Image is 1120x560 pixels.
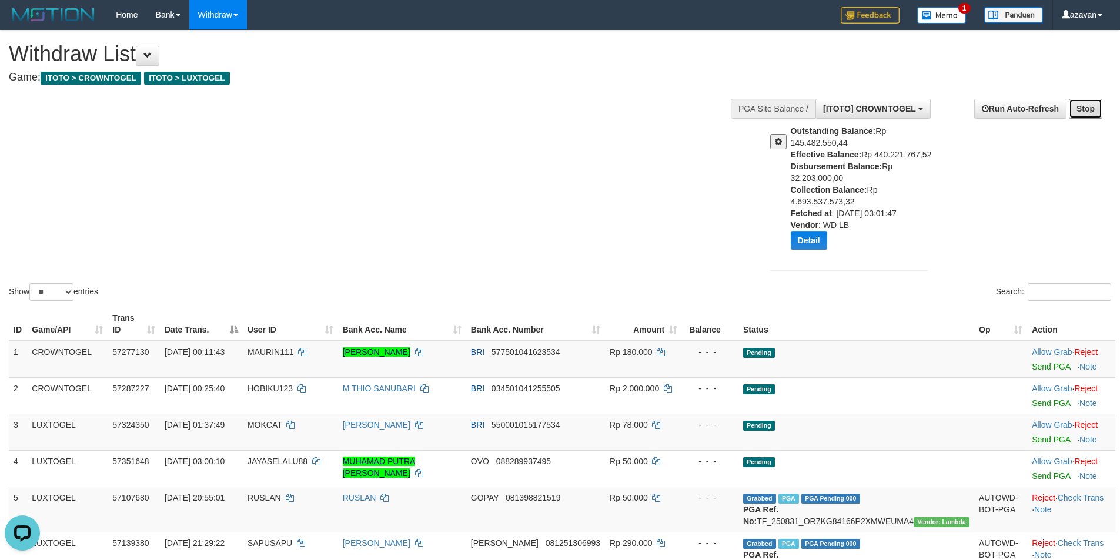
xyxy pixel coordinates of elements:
[27,341,108,378] td: CROWNTOGEL
[791,125,937,259] div: Rp 145.482.550,44 Rp 440.221.767,52 Rp 32.203.000,00 Rp 4.693.537.573,32 : [DATE] 03:01:47 : WD LB
[9,377,27,414] td: 2
[1074,457,1098,466] a: Reject
[605,307,682,341] th: Amount: activate to sort column ascending
[687,419,734,431] div: - - -
[1034,550,1052,559] a: Note
[958,3,971,14] span: 1
[343,420,410,430] a: [PERSON_NAME]
[1027,377,1115,414] td: ·
[1032,384,1074,393] span: ·
[791,185,867,195] b: Collection Balance:
[1032,347,1072,357] a: Allow Grab
[27,377,108,414] td: CROWNTOGEL
[1058,538,1104,548] a: Check Trans
[791,150,862,159] b: Effective Balance:
[996,283,1111,301] label: Search:
[610,493,648,502] span: Rp 50.000
[1074,420,1098,430] a: Reject
[974,307,1027,341] th: Op: activate to sort column ascending
[492,420,560,430] span: Copy 550001015177534 to clipboard
[1027,487,1115,532] td: · ·
[248,384,293,393] span: HOBIKU123
[165,457,225,466] span: [DATE] 03:00:10
[1079,471,1097,481] a: Note
[687,455,734,467] div: - - -
[471,347,484,357] span: BRI
[1032,420,1074,430] span: ·
[506,493,560,502] span: Copy 081398821519 to clipboard
[610,347,652,357] span: Rp 180.000
[338,307,466,341] th: Bank Acc. Name: activate to sort column ascending
[610,420,648,430] span: Rp 78.000
[687,492,734,504] div: - - -
[1032,493,1055,502] a: Reject
[687,537,734,549] div: - - -
[496,457,551,466] span: Copy 088289937495 to clipboard
[160,307,243,341] th: Date Trans.: activate to sort column descending
[743,505,778,526] b: PGA Ref. No:
[9,72,735,83] h4: Game:
[546,538,600,548] span: Copy 081251306993 to clipboard
[1027,341,1115,378] td: ·
[687,346,734,358] div: - - -
[9,450,27,487] td: 4
[1032,362,1070,371] a: Send PGA
[917,7,967,24] img: Button%20Memo.svg
[801,494,860,504] span: PGA Pending
[165,493,225,502] span: [DATE] 20:55:01
[248,347,294,357] span: MAURIN111
[778,539,799,549] span: Marked by azaksrlux
[343,538,410,548] a: [PERSON_NAME]
[974,487,1027,532] td: AUTOWD-BOT-PGA
[791,126,876,136] b: Outstanding Balance:
[27,450,108,487] td: LUXTOGEL
[914,517,969,527] span: Vendor URL: https://order7.1velocity.biz
[112,384,149,393] span: 57287227
[1032,420,1072,430] a: Allow Grab
[1032,435,1070,444] a: Send PGA
[9,42,735,66] h1: Withdraw List
[1027,414,1115,450] td: ·
[165,420,225,430] span: [DATE] 01:37:49
[1027,450,1115,487] td: ·
[9,341,27,378] td: 1
[778,494,799,504] span: Marked by azaksrlux
[1027,307,1115,341] th: Action
[1032,457,1072,466] a: Allow Grab
[738,307,974,341] th: Status
[471,384,484,393] span: BRI
[731,99,815,119] div: PGA Site Balance /
[492,384,560,393] span: Copy 034501041255505 to clipboard
[9,414,27,450] td: 3
[343,384,416,393] a: M THIO SANUBARI
[144,72,230,85] span: ITOTO > LUXTOGEL
[841,7,900,24] img: Feedback.jpg
[1079,398,1097,408] a: Note
[1032,538,1055,548] a: Reject
[29,283,73,301] select: Showentries
[471,493,499,502] span: GOPAY
[1034,505,1052,514] a: Note
[1079,362,1097,371] a: Note
[248,493,281,502] span: RUSLAN
[743,421,775,431] span: Pending
[9,487,27,532] td: 5
[343,493,376,502] a: RUSLAN
[27,307,108,341] th: Game/API: activate to sort column ascending
[1032,471,1070,481] a: Send PGA
[743,384,775,394] span: Pending
[743,457,775,467] span: Pending
[682,307,738,341] th: Balance
[610,384,659,393] span: Rp 2.000.000
[610,457,648,466] span: Rp 50.000
[5,5,40,40] button: Open LiveChat chat widget
[9,283,98,301] label: Show entries
[471,538,539,548] span: [PERSON_NAME]
[1028,283,1111,301] input: Search:
[9,307,27,341] th: ID
[248,420,282,430] span: MOKCAT
[791,209,832,218] b: Fetched at
[108,307,160,341] th: Trans ID: activate to sort column ascending
[984,7,1043,23] img: panduan.png
[791,231,827,250] button: Detail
